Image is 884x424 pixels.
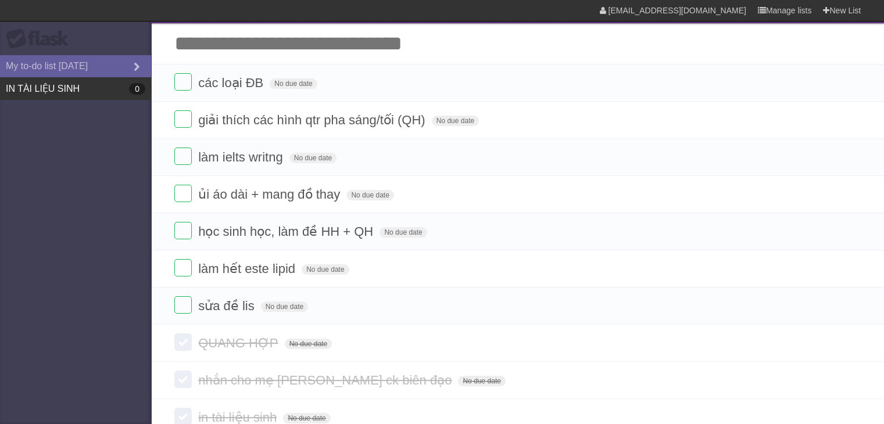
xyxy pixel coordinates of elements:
[198,113,428,127] span: giải thích các hình qtr pha sáng/tối (QH)
[174,296,192,314] label: Done
[261,301,308,312] span: No due date
[198,187,343,202] span: ủi áo dài + mang đồ thay
[380,227,427,238] span: No due date
[346,190,393,200] span: No due date
[174,259,192,276] label: Done
[302,264,349,275] span: No due date
[198,76,266,90] span: các loại ĐB
[289,153,337,163] span: No due date
[432,116,479,126] span: No due date
[270,78,317,89] span: No due date
[174,73,192,91] label: Done
[174,333,192,351] label: Done
[198,373,454,387] span: nhắn cho mẹ [PERSON_NAME] ck biên đạo
[174,185,192,202] label: Done
[6,28,76,49] div: Flask
[198,224,376,239] span: học sinh học, làm đề HH + QH
[198,299,257,313] span: sửa đề lis
[285,339,332,349] span: No due date
[283,413,330,423] span: No due date
[198,150,285,164] span: làm ielts writng
[174,148,192,165] label: Done
[198,336,281,350] span: QUANG HỢP
[129,83,145,95] b: 0
[198,261,298,276] span: làm hết este lipid
[174,371,192,388] label: Done
[458,376,505,386] span: No due date
[174,222,192,239] label: Done
[174,110,192,128] label: Done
